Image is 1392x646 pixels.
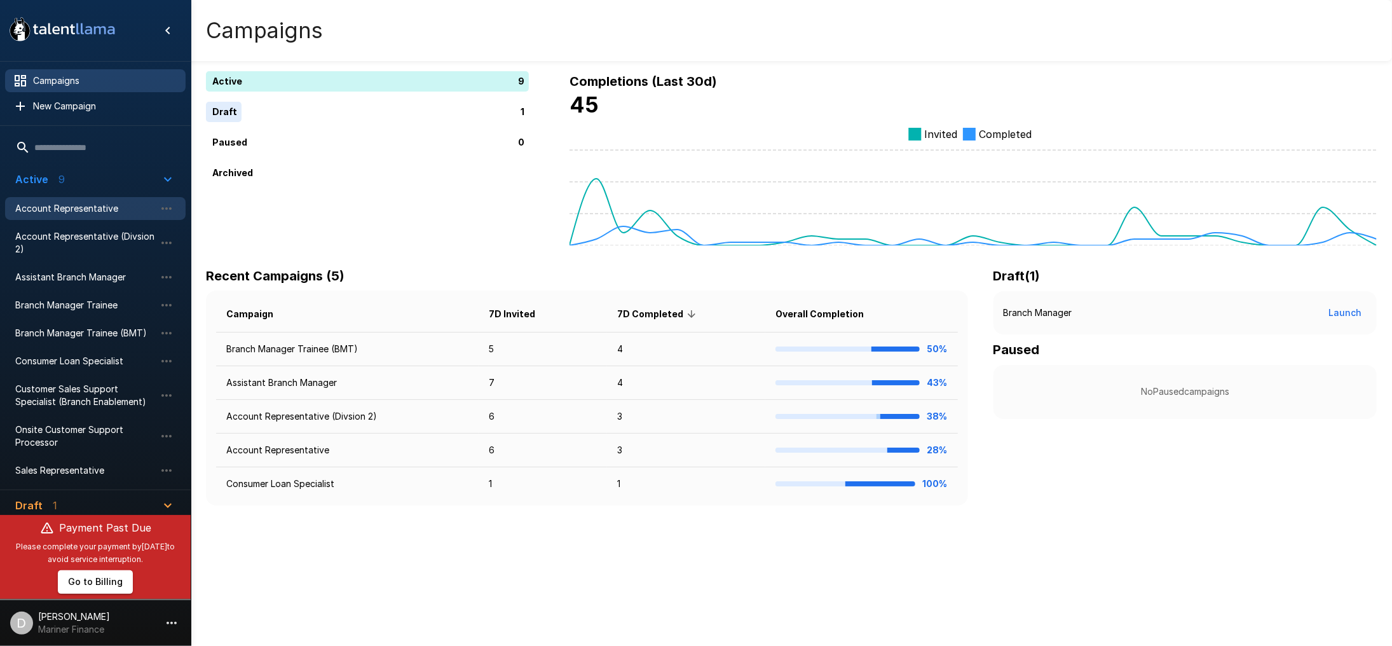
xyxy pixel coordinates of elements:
b: Draft ( 1 ) [993,268,1041,284]
b: 50% [927,343,948,354]
td: Assistant Branch Manager [216,366,479,400]
b: Recent Campaigns (5) [206,268,345,284]
b: 45 [570,92,599,118]
td: 3 [607,400,765,434]
td: Account Representative [216,434,479,467]
p: 9 [518,75,524,88]
span: Campaign [226,306,290,322]
td: 4 [607,333,765,366]
td: 1 [479,467,606,501]
span: 7D Completed [617,306,700,322]
td: 6 [479,400,606,434]
p: No Paused campaigns [1014,385,1356,398]
td: 7 [479,366,606,400]
td: 1 [607,467,765,501]
td: 4 [607,366,765,400]
h4: Campaigns [206,17,323,44]
td: 3 [607,434,765,467]
td: Consumer Loan Specialist [216,467,479,501]
p: Branch Manager [1004,306,1072,319]
b: 43% [927,377,948,388]
td: 5 [479,333,606,366]
p: 0 [518,136,524,149]
b: Paused [993,342,1040,357]
b: Completions (Last 30d) [570,74,717,89]
span: 7D Invited [489,306,552,322]
td: 6 [479,434,606,467]
b: 100% [923,478,948,489]
td: Account Representative (Divsion 2) [216,400,479,434]
span: Overall Completion [775,306,880,322]
b: 38% [927,411,948,422]
button: Launch [1323,301,1367,325]
b: 28% [927,444,948,455]
p: 1 [521,106,524,119]
td: Branch Manager Trainee (BMT) [216,333,479,366]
